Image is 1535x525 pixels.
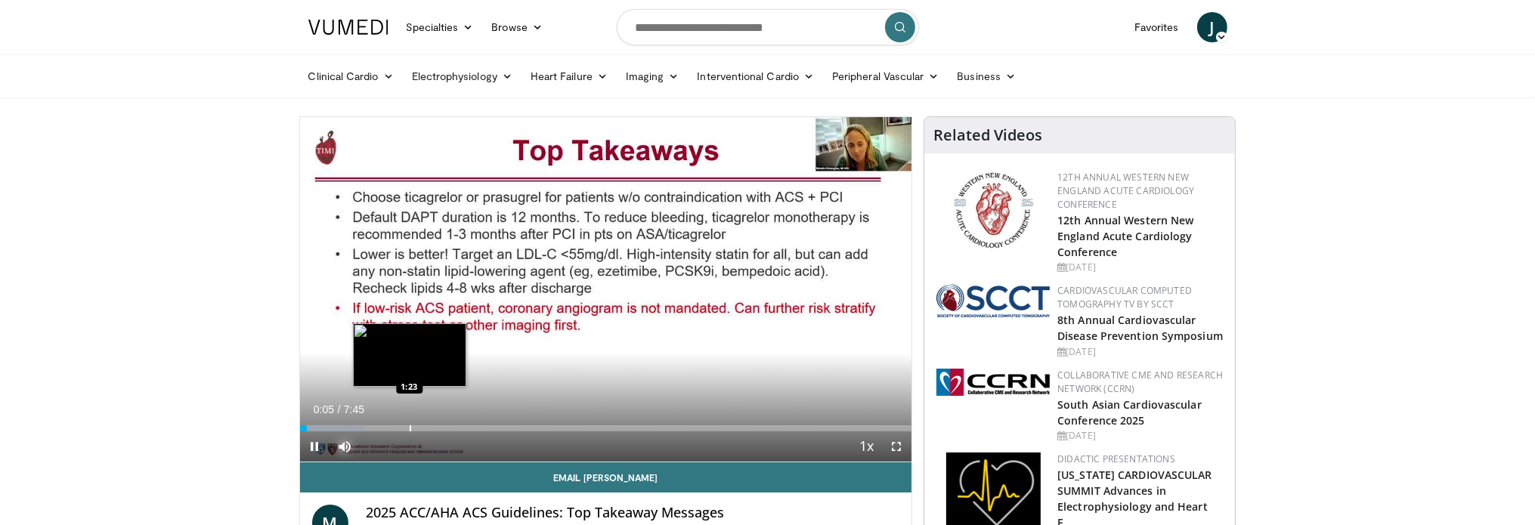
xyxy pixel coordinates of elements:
[617,9,919,45] input: Search topics, interventions
[1197,12,1227,42] a: J
[300,425,912,431] div: Progress Bar
[299,61,403,91] a: Clinical Cardio
[300,431,330,462] button: Pause
[1057,171,1194,211] a: 12th Annual Western New England Acute Cardiology Conference
[1057,429,1223,443] div: [DATE]
[344,403,364,415] span: 7:45
[933,126,1042,144] h4: Related Videos
[1057,397,1202,428] a: South Asian Cardiovascular Conference 2025
[1057,284,1192,310] a: Cardiovascular Computed Tomography TV by SCCT
[948,61,1025,91] a: Business
[1125,12,1188,42] a: Favorites
[300,462,912,493] a: Email [PERSON_NAME]
[851,431,881,462] button: Playback Rate
[823,61,948,91] a: Peripheral Vascular
[936,284,1050,317] img: 51a70120-4f25-49cc-93a4-67582377e75f.png.150x105_q85_autocrop_double_scale_upscale_version-0.2.png
[300,117,912,462] video-js: Video Player
[881,431,911,462] button: Fullscreen
[1057,345,1223,359] div: [DATE]
[403,61,521,91] a: Electrophysiology
[689,61,824,91] a: Interventional Cardio
[353,323,466,387] img: image.jpeg
[367,505,900,521] h4: 2025 ACC/AHA ACS Guidelines: Top Takeaway Messages
[1057,213,1193,259] a: 12th Annual Western New England Acute Cardiology Conference
[1057,261,1223,274] div: [DATE]
[521,61,617,91] a: Heart Failure
[308,20,388,35] img: VuMedi Logo
[482,12,552,42] a: Browse
[1057,313,1223,343] a: 8th Annual Cardiovascular Disease Prevention Symposium
[617,61,689,91] a: Imaging
[1057,369,1223,395] a: Collaborative CME and Research Network (CCRN)
[330,431,361,462] button: Mute
[1057,452,1223,466] div: Didactic Presentations
[338,403,341,415] span: /
[936,369,1050,396] img: a04ee3ba-8487-4636-b0fb-5e8d268f3737.png.150x105_q85_autocrop_double_scale_upscale_version-0.2.png
[398,12,483,42] a: Specialties
[952,171,1035,250] img: 0954f259-7907-4053-a817-32a96463ecc8.png.150x105_q85_autocrop_double_scale_upscale_version-0.2.png
[314,403,334,415] span: 0:05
